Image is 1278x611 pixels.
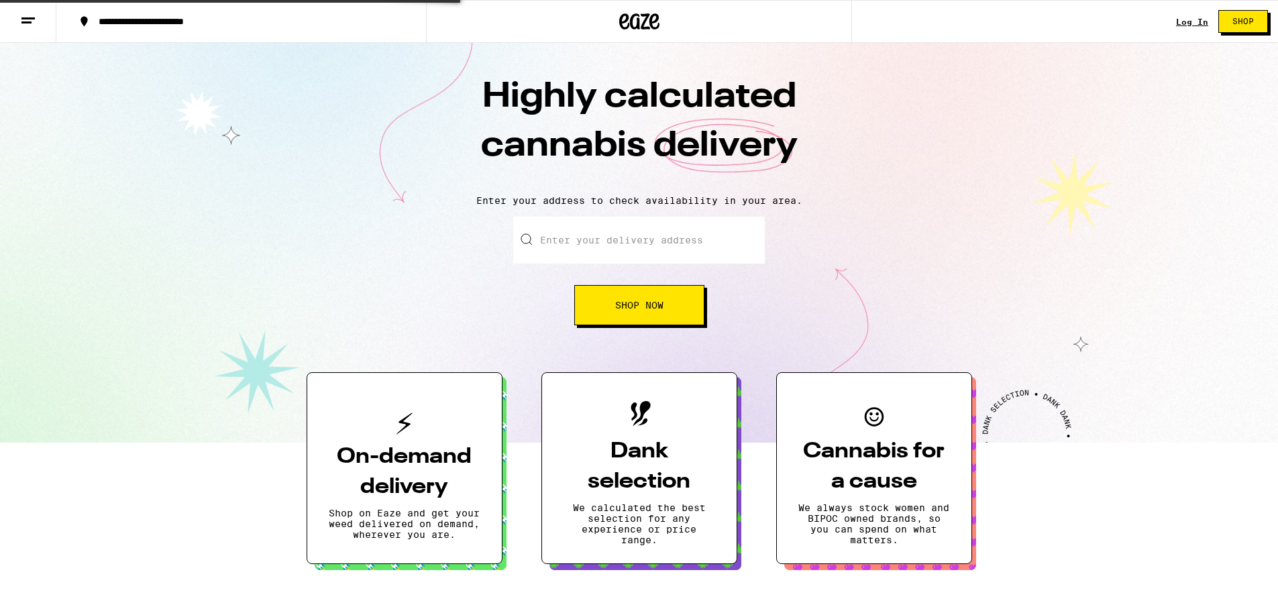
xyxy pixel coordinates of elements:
[1208,10,1278,33] a: Shop
[1218,10,1268,33] button: Shop
[405,73,874,184] h1: Highly calculated cannabis delivery
[13,195,1265,206] p: Enter your address to check availability in your area.
[513,217,765,264] input: Enter your delivery address
[329,442,480,502] h3: On-demand delivery
[615,300,663,310] span: Shop Now
[564,437,715,497] h3: Dank selection
[1176,17,1208,26] a: Log In
[776,372,972,564] button: Cannabis for a causeWe always stock women and BIPOC owned brands, so you can spend on what matters.
[798,437,950,497] h3: Cannabis for a cause
[1232,17,1254,25] span: Shop
[564,502,715,545] p: We calculated the best selection for any experience or price range.
[329,508,480,540] p: Shop on Eaze and get your weed delivered on demand, wherever you are.
[798,502,950,545] p: We always stock women and BIPOC owned brands, so you can spend on what matters.
[574,285,704,325] button: Shop Now
[307,372,502,564] button: On-demand deliveryShop on Eaze and get your weed delivered on demand, wherever you are.
[541,372,737,564] button: Dank selectionWe calculated the best selection for any experience or price range.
